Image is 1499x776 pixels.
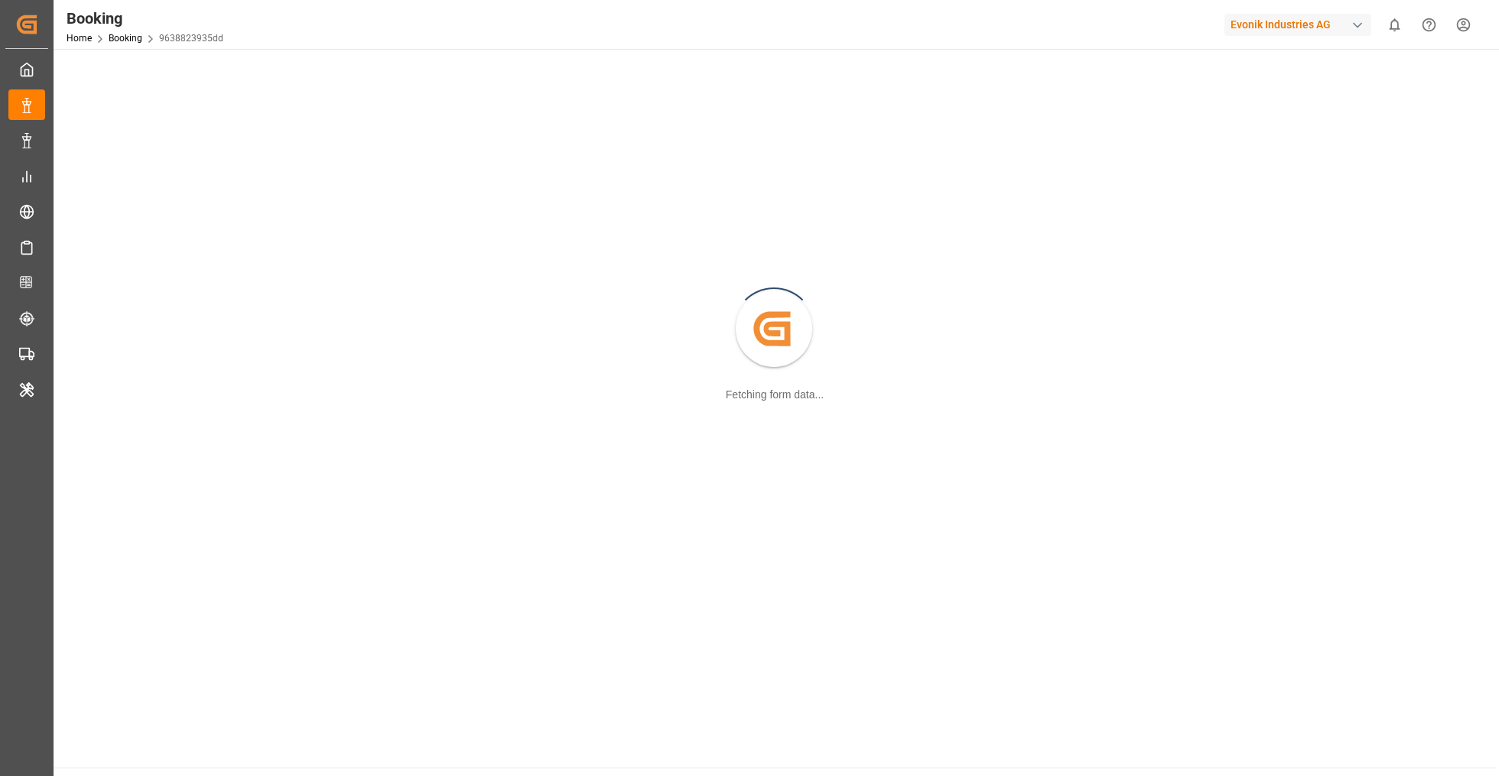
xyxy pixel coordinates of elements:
[1224,10,1377,39] button: Evonik Industries AG
[1224,14,1371,36] div: Evonik Industries AG
[1412,8,1446,42] button: Help Center
[1377,8,1412,42] button: show 0 new notifications
[726,387,824,403] div: Fetching form data...
[109,33,142,44] a: Booking
[67,33,92,44] a: Home
[67,7,223,30] div: Booking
